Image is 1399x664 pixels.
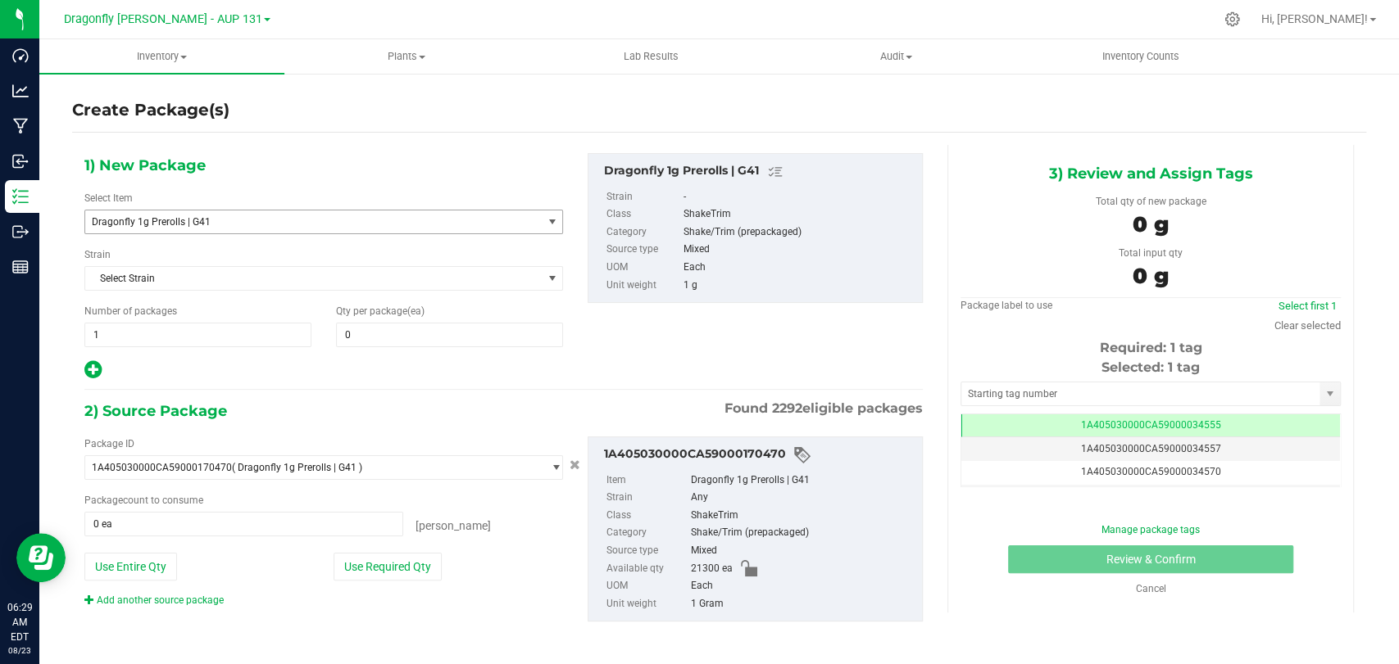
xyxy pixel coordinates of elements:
[39,39,284,74] a: Inventory
[542,456,562,479] span: select
[606,507,688,525] label: Class
[1008,545,1292,573] button: Review & Confirm
[606,560,688,578] label: Available qty
[84,594,224,606] a: Add another source package
[1119,247,1183,259] span: Total input qty
[84,368,102,379] span: Add new output
[1279,300,1337,312] a: Select first 1
[691,507,914,525] div: ShakeTrim
[84,438,134,449] span: Package ID
[606,188,680,206] label: Strain
[1320,382,1340,405] span: select
[691,560,733,578] span: 21300 ea
[691,472,914,490] div: Dragonfly 1g Prerolls | G41
[84,153,206,178] span: 1) New Package
[84,553,177,580] button: Use Entire Qty
[407,305,425,317] span: (ea)
[542,267,562,290] span: select
[123,495,148,506] span: count
[72,98,229,122] h4: Create Package(s)
[1101,524,1200,535] a: Manage package tags
[684,241,914,259] div: Mixed
[606,206,680,224] label: Class
[92,216,517,228] span: Dragonfly 1g Prerolls | G41
[606,277,680,295] label: Unit weight
[724,399,923,418] span: Found eligible packages
[285,49,529,64] span: Plants
[84,495,203,506] span: Package to consume
[85,513,402,535] input: 0 ea
[416,519,491,532] span: [PERSON_NAME]
[1081,466,1221,477] span: 1A405030000CA59000034570
[542,210,562,233] span: select
[1274,319,1341,332] a: Clear selected
[1081,443,1221,454] span: 1A405030000CA59000034557
[1133,263,1169,289] span: 0 g
[12,224,29,240] inline-svg: Outbound
[691,595,914,613] div: 1 Gram
[39,49,284,64] span: Inventory
[337,323,562,346] input: 0
[1135,583,1165,594] a: Cancel
[232,462,362,473] span: ( Dragonfly 1g Prerolls | G41 )
[336,305,425,317] span: Qty per package
[84,191,133,206] label: Select Item
[1048,161,1252,186] span: 3) Review and Assign Tags
[772,400,802,416] span: 2292
[684,224,914,242] div: Shake/Trim (prepackaged)
[774,49,1018,64] span: Audit
[12,153,29,169] inline-svg: Inbound
[606,224,680,242] label: Category
[1222,11,1242,27] div: Manage settings
[606,542,688,560] label: Source type
[691,577,914,595] div: Each
[606,489,688,507] label: Strain
[12,83,29,99] inline-svg: Analytics
[12,188,29,205] inline-svg: Inventory
[604,445,914,465] div: 1A405030000CA59000170470
[604,162,914,182] div: Dragonfly 1g Prerolls | G41
[85,267,542,290] span: Select Strain
[961,382,1320,405] input: Starting tag number
[284,39,529,74] a: Plants
[84,305,177,317] span: Number of packages
[334,553,442,580] button: Use Required Qty
[1018,39,1263,74] a: Inventory Counts
[16,533,66,582] iframe: Resource center
[691,542,914,560] div: Mixed
[12,47,29,64] inline-svg: Dashboard
[684,206,914,224] div: ShakeTrim
[529,39,774,74] a: Lab Results
[92,462,232,473] span: 1A405030000CA59000170470
[684,188,914,206] div: -
[606,259,680,277] label: UOM
[691,489,914,507] div: Any
[1081,419,1221,431] span: 1A405030000CA59000034555
[84,247,111,262] label: Strain
[1099,340,1201,355] span: Required: 1 tag
[565,454,585,477] button: Cancel button
[606,472,688,490] label: Item
[1101,359,1200,375] span: Selected: 1 tag
[64,12,262,26] span: Dragonfly [PERSON_NAME] - AUP 131
[684,277,914,295] div: 1 g
[1133,211,1169,237] span: 0 g
[774,39,1019,74] a: Audit
[606,577,688,595] label: UOM
[606,241,680,259] label: Source type
[1095,196,1206,207] span: Total qty of new package
[12,259,29,275] inline-svg: Reports
[691,524,914,542] div: Shake/Trim (prepackaged)
[12,118,29,134] inline-svg: Manufacturing
[1080,49,1201,64] span: Inventory Counts
[7,600,32,644] p: 06:29 AM EDT
[84,399,227,423] span: 2) Source Package
[606,595,688,613] label: Unit weight
[1261,12,1368,25] span: Hi, [PERSON_NAME]!
[602,49,701,64] span: Lab Results
[7,644,32,657] p: 08/23
[85,323,311,346] input: 1
[961,300,1052,311] span: Package label to use
[684,259,914,277] div: Each
[606,524,688,542] label: Category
